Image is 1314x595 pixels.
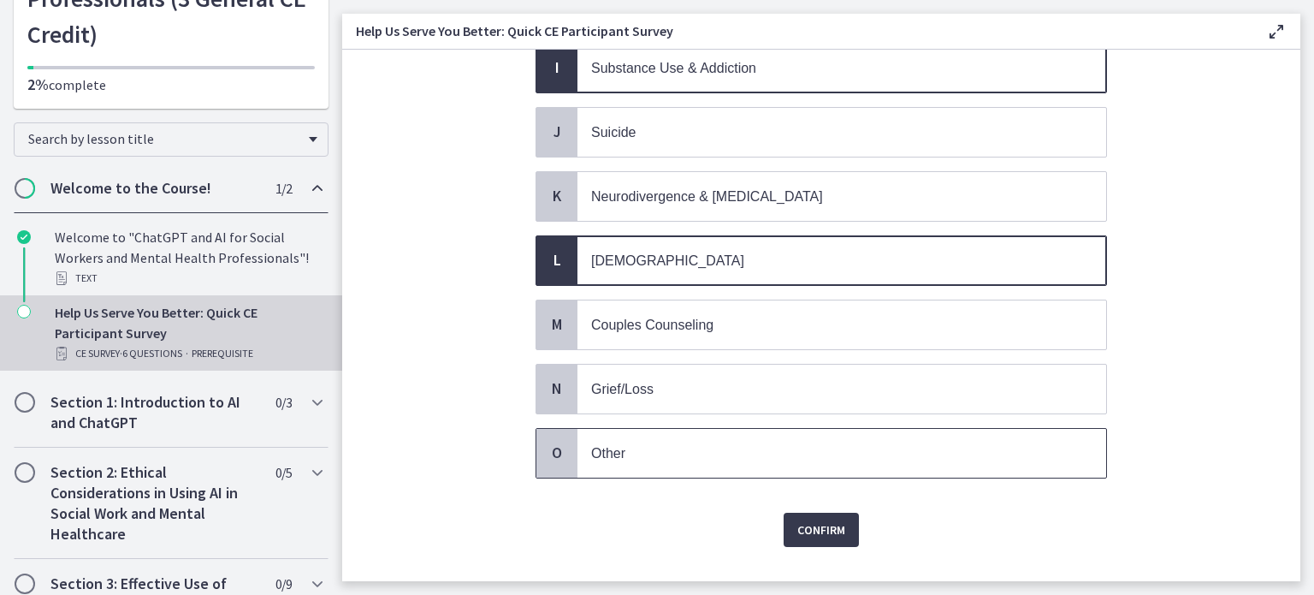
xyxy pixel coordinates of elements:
[591,61,756,75] span: Substance Use & Addiction
[591,382,654,396] span: Grief/Loss
[547,250,567,271] span: L
[275,462,292,483] span: 0 / 5
[28,130,300,147] span: Search by lesson title
[17,230,31,244] i: Completed
[547,443,567,463] span: O
[27,74,315,95] p: complete
[50,178,259,199] h2: Welcome to the Course!
[55,268,322,289] div: Text
[547,186,567,206] span: K
[547,122,567,142] span: J
[591,253,744,268] span: [DEMOGRAPHIC_DATA]
[120,343,182,364] span: · 6 Questions
[591,318,713,332] span: Couples Counseling
[356,21,1239,41] h3: Help Us Serve You Better: Quick CE Participant Survey
[50,392,259,433] h2: Section 1: Introduction to AI and ChatGPT
[591,189,823,204] span: Neurodivergence & [MEDICAL_DATA]
[275,574,292,594] span: 0 / 9
[192,343,253,364] span: PREREQUISITE
[784,513,859,547] button: Confirm
[27,74,49,94] span: 2%
[591,125,636,140] span: Suicide
[55,343,322,364] div: CE Survey
[547,378,567,399] span: N
[186,343,188,364] span: ·
[547,57,567,78] span: I
[275,178,292,199] span: 1 / 2
[50,462,259,544] h2: Section 2: Ethical Considerations in Using AI in Social Work and Mental Healthcare
[547,314,567,335] span: M
[14,122,328,157] div: Search by lesson title
[55,227,322,289] div: Welcome to "ChatGPT and AI for Social Workers and Mental Health Professionals"!
[275,392,292,413] span: 0 / 3
[591,446,625,461] span: Other
[55,302,322,364] div: Help Us Serve You Better: Quick CE Participant Survey
[797,520,845,540] span: Confirm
